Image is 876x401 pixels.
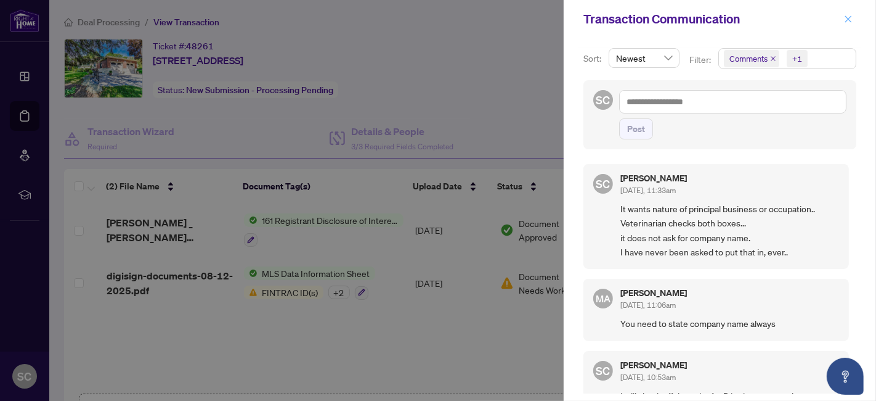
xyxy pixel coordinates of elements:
p: Sort: [583,52,604,65]
span: MA [596,291,610,306]
span: It wants nature of principal business or occupation.. Veterinarian checks both boxes... it does n... [620,202,839,260]
span: Comments [724,50,779,67]
span: [DATE], 11:33am [620,186,676,195]
span: Comments [729,52,768,65]
button: Post [619,118,653,139]
h5: [PERSON_NAME] [620,174,687,183]
span: SC [596,91,610,109]
span: You need to state company name always [620,316,839,331]
div: +1 [792,52,802,65]
span: close [770,56,776,62]
span: SC [596,362,610,379]
span: SC [596,175,610,192]
h5: [PERSON_NAME] [620,361,687,370]
span: [DATE], 11:06am [620,300,676,310]
h5: [PERSON_NAME] [620,289,687,297]
span: close [844,15,853,23]
div: Transaction Communication [583,10,840,28]
span: [DATE], 10:53am [620,373,676,382]
p: Filter: [689,53,713,67]
button: Open asap [827,358,864,395]
span: Newest [616,49,672,67]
